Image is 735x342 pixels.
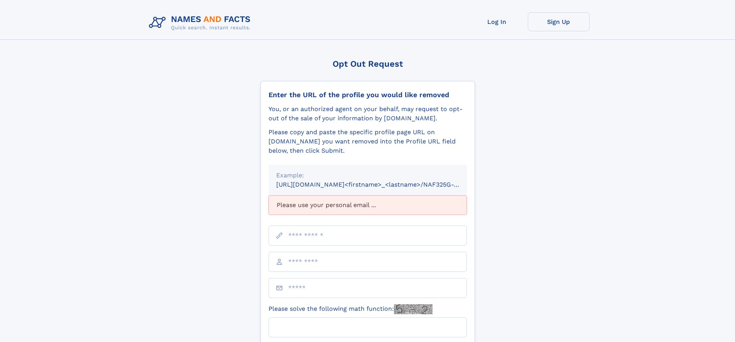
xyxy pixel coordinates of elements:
label: Please solve the following math function: [269,304,433,314]
div: Please copy and paste the specific profile page URL on [DOMAIN_NAME] you want removed into the Pr... [269,128,467,155]
div: Example: [276,171,459,180]
div: Please use your personal email ... [269,195,467,215]
div: You, or an authorized agent on your behalf, may request to opt-out of the sale of your informatio... [269,104,467,123]
img: Logo Names and Facts [146,12,257,33]
small: [URL][DOMAIN_NAME]<firstname>_<lastname>/NAF325G-xxxxxxxx [276,181,482,188]
div: Opt Out Request [260,59,475,69]
a: Sign Up [528,12,590,31]
a: Log In [466,12,528,31]
div: Enter the URL of the profile you would like removed [269,91,467,99]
